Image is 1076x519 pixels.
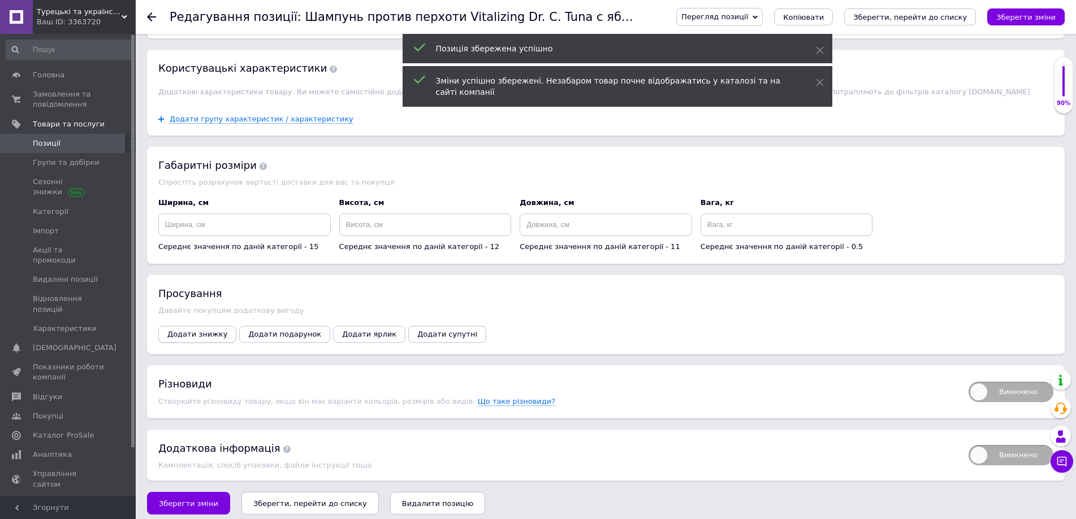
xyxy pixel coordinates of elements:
span: Показники роботи компанії [33,362,105,382]
div: Давайте покупцям додаткову вигоду [158,306,1053,315]
span: Користувацькi характеристики [158,62,337,74]
span: Покупці [33,411,63,421]
span: Створюйте різновиду товару, якщо він має варіанти кольорів, розмірів або видів. [158,397,478,405]
span: Вага, кг [701,198,734,207]
button: Зберегти, перейти до списку [844,8,976,25]
span: [DEMOGRAPHIC_DATA] [33,343,116,353]
button: Зберегти зміни [987,8,1065,25]
div: Середнє значення по даній категорії - 12 [339,242,512,252]
div: 90% [1055,99,1073,107]
i: Зберегти, перейти до списку [853,13,967,21]
h1: Редагування позиції: Шампунь против перхоти Vitalizing Dr. C. Tuna с яблочным уксусом, 500 мл [170,10,774,24]
span: Зберегти зміни [159,499,218,508]
span: Групи та добірки [33,158,100,168]
div: Додаткова інформація [158,441,957,455]
input: Довжина, см [520,213,692,236]
i: Зберегти, перейти до списку [253,499,367,508]
span: Замовлення та повідомлення [33,89,105,110]
span: Вимкнено [969,445,1053,465]
div: Комплектація, спосіб упаковки, файли інструкції тощо [158,461,957,469]
span: Категорії [33,207,68,217]
input: Пошук [6,40,133,60]
span: Імпорт [33,226,59,236]
span: Додаткові характеристики товару. Ви можете самостійно додати будь-які характеристики, якщо їх нем... [158,88,1030,96]
span: Управління сайтом [33,469,105,489]
span: Ширина, см [158,198,209,207]
div: Середнє значення по даній категорії - 15 [158,242,331,252]
div: Габаритні розміри [158,158,1053,172]
button: Додати супутні [408,326,486,343]
span: Турецькі та українські бальзами [37,7,122,17]
span: Відгуки [33,392,62,402]
div: Позиція збережена успішно [436,43,788,54]
div: Різновиди [158,377,957,391]
span: Сезонні знижки [33,177,105,197]
div: Просування [158,286,1053,300]
span: Перегляд позиції [681,12,748,21]
span: Головна [33,70,64,80]
span: Додати супутні [417,330,477,338]
button: Копіювати [774,8,833,25]
span: Довжина, см [520,198,574,207]
input: Ширина, см [158,213,331,236]
button: Зберегти зміни [147,492,230,514]
div: Середнє значення по даній категорії - 11 [520,242,692,252]
div: Спростіть розрахунок вартості доставки для вас та покупця [158,178,1053,186]
div: Ваш ID: 3363720 [37,17,136,27]
span: Видалені позиції [33,274,98,285]
span: Що таке різновиди? [478,397,556,406]
button: Зберегти, перейти до списку [241,492,379,514]
span: Відновлення позицій [33,294,105,314]
div: Зміни успішно збережені. Незабаром товар почне відображатись у каталозі та на сайті компанії [436,75,788,98]
i: Зберегти зміни [996,13,1056,21]
span: Акції та промокоди [33,245,105,265]
input: Вага, кг [701,213,873,236]
span: Додати знижку [167,330,227,338]
span: Позиції [33,138,61,149]
button: Додати ярлик [333,326,405,343]
span: Копіювати [783,13,824,21]
span: Додати групу характеристик / характеристику [170,115,353,124]
button: Додати подарунок [239,326,330,343]
span: Додати ярлик [342,330,396,338]
span: Висота, см [339,198,384,207]
span: Вимкнено [969,382,1053,402]
span: Видалити позицію [402,499,473,508]
div: Повернутися назад [147,12,156,21]
span: Характеристики [33,324,97,334]
button: Чат з покупцем [1051,450,1073,473]
button: Додати знижку [158,326,236,343]
span: Аналітика [33,450,72,460]
input: Висота, см [339,213,512,236]
div: 90% Якість заповнення [1054,56,1073,114]
span: Товари та послуги [33,119,105,129]
span: Додати подарунок [248,330,321,338]
span: Каталог ProSale [33,430,94,441]
div: Середнє значення по даній категорії - 0.5 [701,242,873,252]
button: Видалити позицію [390,492,485,514]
